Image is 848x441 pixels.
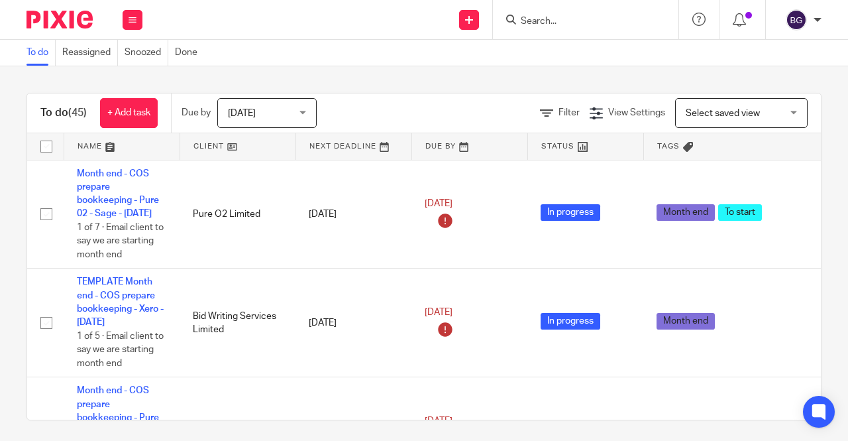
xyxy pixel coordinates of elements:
a: Month end - COS prepare bookkeeping - Pure 02 - Sage - [DATE] [77,386,159,436]
img: svg%3E [786,9,807,31]
a: Reassigned [62,40,118,66]
span: [DATE] [425,308,452,317]
span: [DATE] [425,199,452,208]
span: Tags [657,143,680,150]
span: 1 of 7 · Email client to say we are starting month end [77,223,164,259]
td: Bid Writing Services Limited [180,269,295,377]
span: Month end [657,204,715,221]
span: (45) [68,107,87,118]
td: [DATE] [295,160,411,269]
span: In progress [541,313,600,330]
a: To do [26,40,56,66]
span: View Settings [608,108,665,117]
a: + Add task [100,98,158,128]
a: Snoozed [125,40,168,66]
span: In progress [541,204,600,221]
img: Pixie [26,11,93,29]
h1: To do [40,106,87,120]
span: [DATE] [425,416,452,426]
td: [DATE] [295,269,411,377]
a: TEMPLATE Month end - COS prepare bookkeeping - Xero - [DATE] [77,277,164,327]
span: To start [718,204,762,221]
p: Due by [182,106,211,119]
a: Done [175,40,204,66]
input: Search [519,16,639,28]
td: Pure O2 Limited [180,160,295,269]
span: Select saved view [686,109,760,118]
a: Month end - COS prepare bookkeeping - Pure 02 - Sage - [DATE] [77,169,159,219]
span: [DATE] [228,109,256,118]
span: 1 of 5 · Email client to say we are starting month end [77,332,164,368]
span: Filter [558,108,580,117]
span: Month end [657,313,715,330]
